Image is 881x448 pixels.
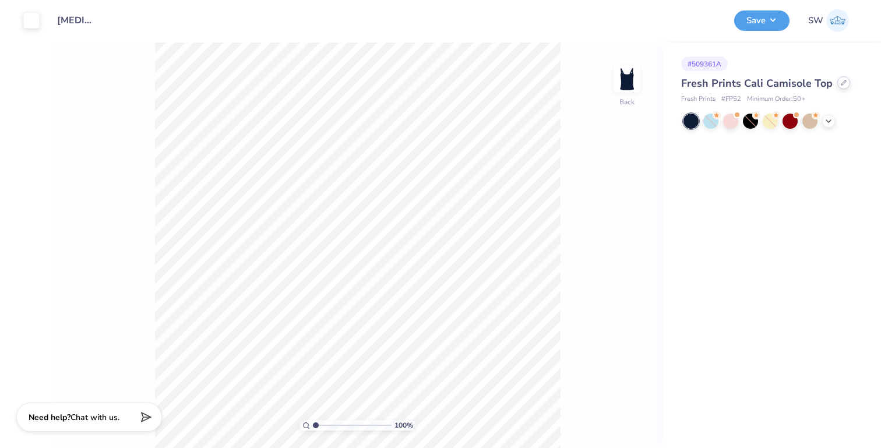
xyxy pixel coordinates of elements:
[681,76,833,90] span: Fresh Prints Cali Camisole Top
[681,57,728,71] div: # 509361A
[71,412,119,423] span: Chat with us.
[681,94,716,104] span: Fresh Prints
[615,68,639,91] img: Back
[747,94,805,104] span: Minimum Order: 50 +
[48,9,105,32] input: Untitled Design
[721,94,741,104] span: # FP52
[826,9,849,32] img: Sarah Weis
[734,10,790,31] button: Save
[808,9,849,32] a: SW
[394,420,413,431] span: 100 %
[619,97,635,107] div: Back
[808,14,823,27] span: SW
[29,412,71,423] strong: Need help?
